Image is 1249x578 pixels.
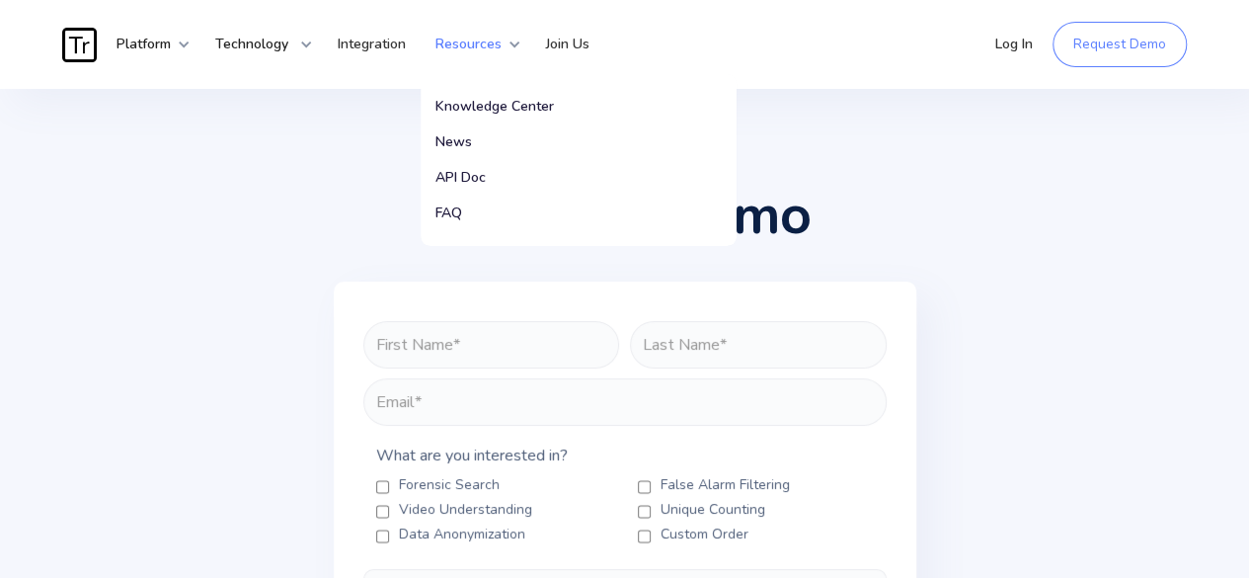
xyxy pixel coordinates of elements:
[661,525,748,544] span: Custom Order
[215,35,288,53] strong: Technology
[117,35,171,53] strong: Platform
[435,97,554,117] div: Knowledge Center
[376,529,389,544] input: Data Anonymization
[531,15,604,74] a: Join Us
[421,15,521,74] div: Resources
[421,160,737,196] a: API Doc
[435,168,486,188] div: API Doc
[435,35,502,53] strong: Resources
[399,525,525,544] span: Data Anonymization
[661,500,765,520] span: Unique Counting
[435,204,462,223] div: FAQ
[421,74,737,246] nav: Resources
[421,124,737,160] a: News
[638,479,651,495] input: False Alarm Filtering
[1053,22,1187,67] a: Request Demo
[638,504,651,520] input: Unique Counting
[638,529,651,544] input: Custom Order
[399,500,532,520] span: Video Understanding
[376,479,389,495] input: Forensic Search
[630,321,887,369] input: Last Name*
[323,15,421,74] a: Integration
[62,28,97,62] img: Traces Logo
[376,504,389,520] input: Video Understanding
[980,15,1048,74] a: Log In
[399,475,500,495] span: Forensic Search
[421,89,737,124] a: Knowledge Center
[435,132,472,152] div: News
[62,28,102,62] a: home
[363,321,620,369] input: First Name*
[421,196,737,231] a: FAQ
[363,378,887,426] input: Email*
[661,475,790,495] span: False Alarm Filtering
[200,15,313,74] div: Technology
[102,15,191,74] div: Platform
[363,446,887,465] label: What are you interested in?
